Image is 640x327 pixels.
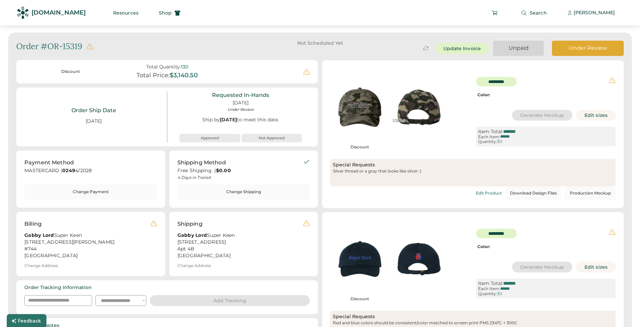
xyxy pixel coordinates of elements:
[177,232,207,238] strong: Gabby Lord
[177,159,226,167] div: Shipping Method
[478,286,500,291] div: Each Item:
[24,184,157,200] button: Change Payment
[333,168,613,184] div: Silver thread or a gray that looks like silver :)
[150,295,310,306] button: Add Tracking
[151,6,189,20] button: Shop
[146,64,181,70] div: Total Quantity:
[24,220,42,228] div: Billing
[105,6,147,20] button: Resources
[478,139,497,144] div: Quantity:
[71,107,116,114] div: Order Ship Date
[330,229,389,289] img: generate-image
[501,44,536,52] div: Unpaid
[478,129,503,135] div: Item Total:
[497,291,502,296] div: 30
[233,100,249,106] div: [DATE]
[177,184,310,200] button: Change Shipping
[576,110,616,121] button: Edit sizes
[24,263,58,268] div: Change Address
[333,296,387,302] div: Discount
[478,291,497,296] div: Quantity:
[330,78,389,137] img: generate-image
[179,134,240,142] button: Approved
[333,144,387,150] div: Discount
[389,78,449,137] img: generate-image
[530,11,547,15] span: Search
[24,232,54,238] strong: Gabby Lord
[212,91,269,99] div: Requested In-Hands
[28,69,113,75] div: Discount
[220,117,237,123] strong: [DATE]
[477,244,490,249] strong: Color:
[477,92,490,97] strong: Color:
[177,232,303,259] div: Super Keen [STREET_ADDRESS] Apt 4B [GEOGRAPHIC_DATA]
[159,11,172,15] span: Shop
[278,41,362,45] div: Not Scheduled Yet
[24,284,92,291] div: Order Tracking Information
[506,186,561,200] button: Download Design Files
[24,167,157,176] div: MASTERCARD | 4/2028
[435,43,489,54] button: Update Invoice
[560,44,616,52] div: Under Review
[512,262,573,272] button: Generate Mockup
[24,232,150,259] div: Super Keen [STREET_ADDRESS][PERSON_NAME] #744 [GEOGRAPHIC_DATA]
[576,262,616,272] button: Edit sizes
[177,167,303,174] div: Free Shipping |
[177,220,202,228] div: Shipping
[389,229,449,289] img: generate-image
[497,139,502,144] div: 30
[17,7,29,19] img: Rendered Logo - Screens
[181,64,188,70] div: 130
[476,191,502,196] div: Edit Product
[177,175,303,180] div: 4 Days in Transit
[513,6,555,20] button: Search
[31,8,86,17] div: [DOMAIN_NAME]
[136,72,170,79] div: Total Price:
[179,117,302,132] div: Ship by to meet this date.
[565,186,616,200] button: Production Mockup
[478,281,503,286] div: Item Total:
[512,110,573,121] button: Generate Mockup
[333,162,613,168] div: Special Requests
[241,134,302,142] button: Not Approved
[24,159,74,167] div: Payment Method
[574,9,615,16] div: [PERSON_NAME]
[228,107,254,112] div: Under Review
[78,115,110,127] div: [DATE]
[478,135,500,139] div: Each Item:
[16,41,82,52] div: Order #OR-15319
[62,167,75,173] strong: 0249
[177,263,211,268] div: Change Address
[333,313,613,320] div: Special Requests
[216,167,231,173] strong: $0.00
[170,72,198,79] div: $3,140.50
